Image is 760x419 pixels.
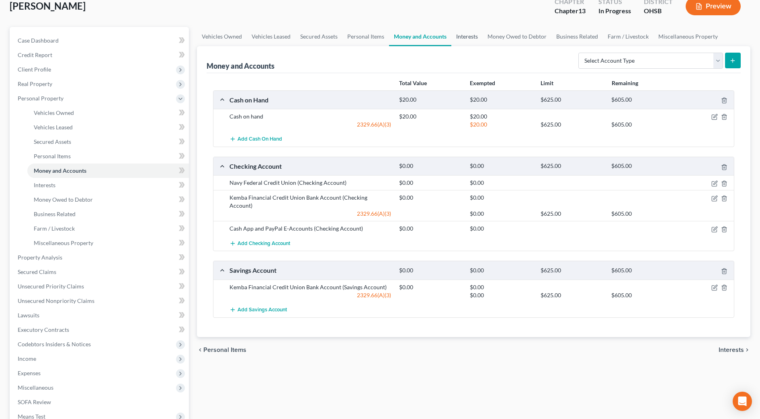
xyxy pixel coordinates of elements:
div: $0.00 [395,162,466,170]
div: $605.00 [607,121,678,129]
span: Income [18,355,36,362]
a: SOFA Review [11,395,189,409]
div: $625.00 [537,121,607,129]
a: Interests [451,27,483,46]
div: $0.00 [466,162,537,170]
span: Secured Assets [34,138,71,145]
button: Add Cash on Hand [229,132,282,147]
div: $0.00 [395,179,466,187]
a: Farm / Livestock [603,27,653,46]
span: 13 [578,7,586,14]
div: $605.00 [607,291,678,299]
a: Vehicles Leased [247,27,295,46]
div: $625.00 [537,210,607,218]
span: Personal Items [203,347,246,353]
div: Open Intercom Messenger [733,392,752,411]
span: Case Dashboard [18,37,59,44]
div: Navy Federal Credit Union (Checking Account) [225,179,395,187]
a: Secured Assets [27,135,189,149]
div: $0.00 [466,225,537,233]
a: Farm / Livestock [27,221,189,236]
div: Money and Accounts [207,61,275,71]
div: Cash on hand [225,112,395,121]
div: $20.00 [466,121,537,129]
span: Lawsuits [18,312,39,319]
a: Personal Items [27,149,189,164]
a: Money and Accounts [389,27,451,46]
a: Unsecured Priority Claims [11,279,189,294]
span: Property Analysis [18,254,62,261]
div: $0.00 [466,194,537,202]
a: Credit Report [11,48,189,62]
div: $0.00 [466,283,537,291]
a: Money and Accounts [27,164,189,178]
div: $20.00 [466,96,537,104]
span: Interests [34,182,55,188]
span: Money and Accounts [34,167,86,174]
span: Interests [719,347,744,353]
div: Cash App and PayPal E-Accounts (Checking Account) [225,225,395,233]
a: Secured Claims [11,265,189,279]
span: Vehicles Leased [34,124,73,131]
a: Lawsuits [11,308,189,323]
span: Client Profile [18,66,51,73]
span: Expenses [18,370,41,376]
strong: Total Value [399,80,427,86]
a: Business Related [551,27,603,46]
button: Add Checking Account [229,236,290,251]
div: $20.00 [395,112,466,121]
span: Miscellaneous Property [34,239,93,246]
a: Secured Assets [295,27,342,46]
span: Unsecured Priority Claims [18,283,84,290]
a: Interests [27,178,189,192]
div: $625.00 [537,162,607,170]
div: $0.00 [466,179,537,187]
span: Credit Report [18,51,52,58]
span: Executory Contracts [18,326,69,333]
div: $20.00 [395,96,466,104]
i: chevron_right [744,347,750,353]
span: SOFA Review [18,399,51,405]
span: Personal Property [18,95,64,102]
a: Money Owed to Debtor [483,27,551,46]
a: Vehicles Leased [27,120,189,135]
span: Unsecured Nonpriority Claims [18,297,94,304]
strong: Remaining [612,80,638,86]
span: Add Checking Account [238,240,290,247]
div: Cash on Hand [225,96,395,104]
a: Miscellaneous Property [27,236,189,250]
div: $625.00 [537,267,607,274]
div: $0.00 [395,194,466,202]
div: $605.00 [607,210,678,218]
span: Real Property [18,80,52,87]
div: Chapter [555,6,586,16]
a: Miscellaneous Property [653,27,723,46]
div: $605.00 [607,96,678,104]
span: Add Savings Account [238,307,287,313]
a: Executory Contracts [11,323,189,337]
a: Vehicles Owned [197,27,247,46]
span: Secured Claims [18,268,56,275]
div: 2329.66(A)(3) [225,121,395,129]
div: Kemba Financial Credit Union Bank Account (Savings Account) [225,283,395,291]
div: In Progress [598,6,631,16]
strong: Exempted [470,80,495,86]
div: Checking Account [225,162,395,170]
div: Savings Account [225,266,395,274]
a: Property Analysis [11,250,189,265]
div: $0.00 [466,267,537,274]
div: 2329.66(A)(3) [225,291,395,299]
div: $0.00 [395,283,466,291]
div: $625.00 [537,96,607,104]
div: $20.00 [466,112,537,121]
div: $0.00 [466,210,537,218]
div: $605.00 [607,162,678,170]
span: Farm / Livestock [34,225,75,232]
i: chevron_left [197,347,203,353]
div: $605.00 [607,267,678,274]
a: Money Owed to Debtor [27,192,189,207]
span: Codebtors Insiders & Notices [18,341,91,347]
a: Vehicles Owned [27,106,189,120]
span: Vehicles Owned [34,109,74,116]
div: OHSB [644,6,673,16]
